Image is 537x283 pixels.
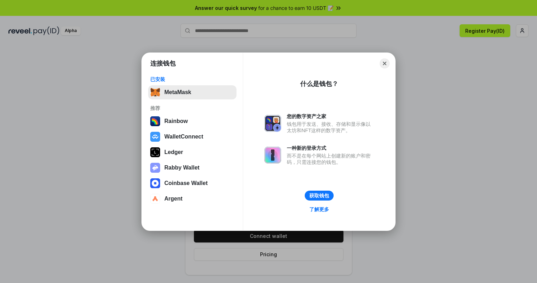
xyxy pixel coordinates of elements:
button: MetaMask [148,85,236,99]
div: Argent [164,196,183,202]
button: Coinbase Wallet [148,176,236,190]
img: svg+xml,%3Csvg%20width%3D%2228%22%20height%3D%2228%22%20viewBox%3D%220%200%2028%2028%22%20fill%3D... [150,178,160,188]
button: WalletConnect [148,130,236,144]
div: 已安装 [150,76,234,82]
div: Ledger [164,149,183,155]
img: svg+xml,%3Csvg%20width%3D%2228%22%20height%3D%2228%22%20viewBox%3D%220%200%2028%2028%22%20fill%3D... [150,194,160,204]
div: 钱包用于发送、接收、存储和显示像以太坊和NFT这样的数字资产。 [287,121,374,134]
div: 一种新的登录方式 [287,145,374,151]
img: svg+xml,%3Csvg%20width%3D%2228%22%20height%3D%2228%22%20viewBox%3D%220%200%2028%2028%22%20fill%3D... [150,132,160,142]
div: 什么是钱包？ [300,80,338,88]
img: svg+xml,%3Csvg%20xmlns%3D%22http%3A%2F%2Fwww.w3.org%2F2000%2Fsvg%22%20width%3D%2228%22%20height%3... [150,147,160,157]
img: svg+xml,%3Csvg%20xmlns%3D%22http%3A%2F%2Fwww.w3.org%2F2000%2Fsvg%22%20fill%3D%22none%22%20viewBox... [264,147,281,164]
button: 获取钱包 [305,191,334,201]
div: Coinbase Wallet [164,180,208,186]
img: svg+xml,%3Csvg%20fill%3D%22none%22%20height%3D%2233%22%20viewBox%3D%220%200%2035%2033%22%20width%... [150,87,160,97]
button: Ledger [148,145,236,159]
div: 您的数字资产之家 [287,113,374,119]
div: MetaMask [164,89,191,96]
img: svg+xml,%3Csvg%20xmlns%3D%22http%3A%2F%2Fwww.w3.org%2F2000%2Fsvg%22%20fill%3D%22none%22%20viewBox... [264,115,281,132]
div: 而不是在每个网站上创建新的账户和密码，只需连接您的钱包。 [287,153,374,165]
button: Close [380,59,390,68]
img: svg+xml,%3Csvg%20xmlns%3D%22http%3A%2F%2Fwww.w3.org%2F2000%2Fsvg%22%20fill%3D%22none%22%20viewBox... [150,163,160,173]
button: Rabby Wallet [148,161,236,175]
div: Rabby Wallet [164,165,200,171]
div: Rainbow [164,118,188,124]
a: 了解更多 [305,205,333,214]
button: Argent [148,192,236,206]
h1: 连接钱包 [150,59,176,68]
div: WalletConnect [164,134,203,140]
img: svg+xml,%3Csvg%20width%3D%22120%22%20height%3D%22120%22%20viewBox%3D%220%200%20120%20120%22%20fil... [150,116,160,126]
button: Rainbow [148,114,236,128]
div: 推荐 [150,105,234,111]
div: 了解更多 [309,206,329,213]
div: 获取钱包 [309,192,329,199]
